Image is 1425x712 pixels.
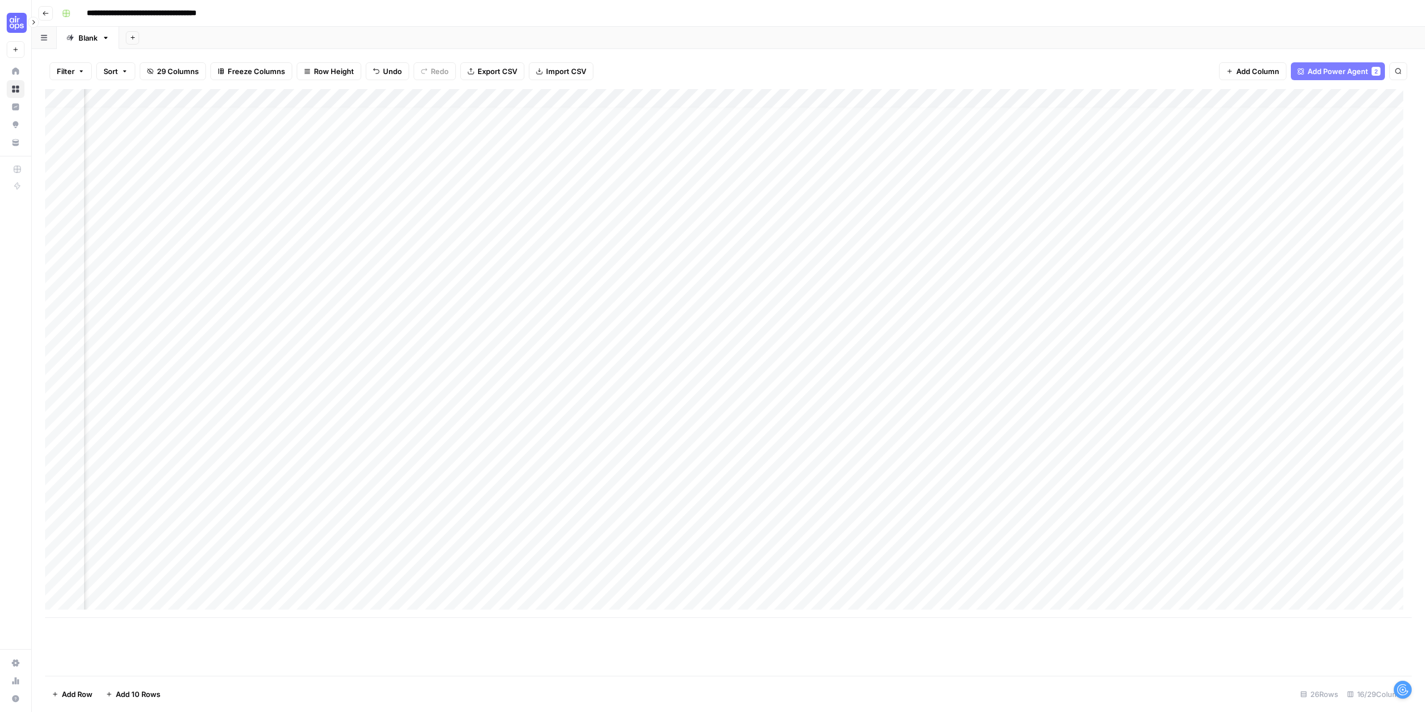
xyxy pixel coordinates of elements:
[116,689,160,700] span: Add 10 Rows
[96,62,135,80] button: Sort
[1308,66,1368,77] span: Add Power Agent
[460,62,524,80] button: Export CSV
[78,32,97,43] div: Blank
[7,13,27,33] img: Cohort 4 Logo
[104,66,118,77] span: Sort
[414,62,456,80] button: Redo
[1291,62,1385,80] button: Add Power Agent2
[546,66,586,77] span: Import CSV
[210,62,292,80] button: Freeze Columns
[57,66,75,77] span: Filter
[57,27,119,49] a: Blank
[99,685,167,703] button: Add 10 Rows
[366,62,409,80] button: Undo
[140,62,206,80] button: 29 Columns
[1372,67,1380,76] div: 2
[478,66,517,77] span: Export CSV
[7,134,24,151] a: Your Data
[7,98,24,116] a: Insights
[7,80,24,98] a: Browse
[297,62,361,80] button: Row Height
[7,116,24,134] a: Opportunities
[431,66,449,77] span: Redo
[314,66,354,77] span: Row Height
[1236,66,1279,77] span: Add Column
[157,66,199,77] span: 29 Columns
[383,66,402,77] span: Undo
[45,685,99,703] button: Add Row
[62,689,92,700] span: Add Row
[1374,67,1378,76] span: 2
[7,690,24,708] button: Help + Support
[529,62,593,80] button: Import CSV
[7,672,24,690] a: Usage
[1219,62,1286,80] button: Add Column
[7,654,24,672] a: Settings
[228,66,285,77] span: Freeze Columns
[50,62,92,80] button: Filter
[7,62,24,80] a: Home
[1296,685,1343,703] div: 26 Rows
[7,9,24,37] button: Workspace: Cohort 4
[1343,685,1412,703] div: 16/29 Columns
